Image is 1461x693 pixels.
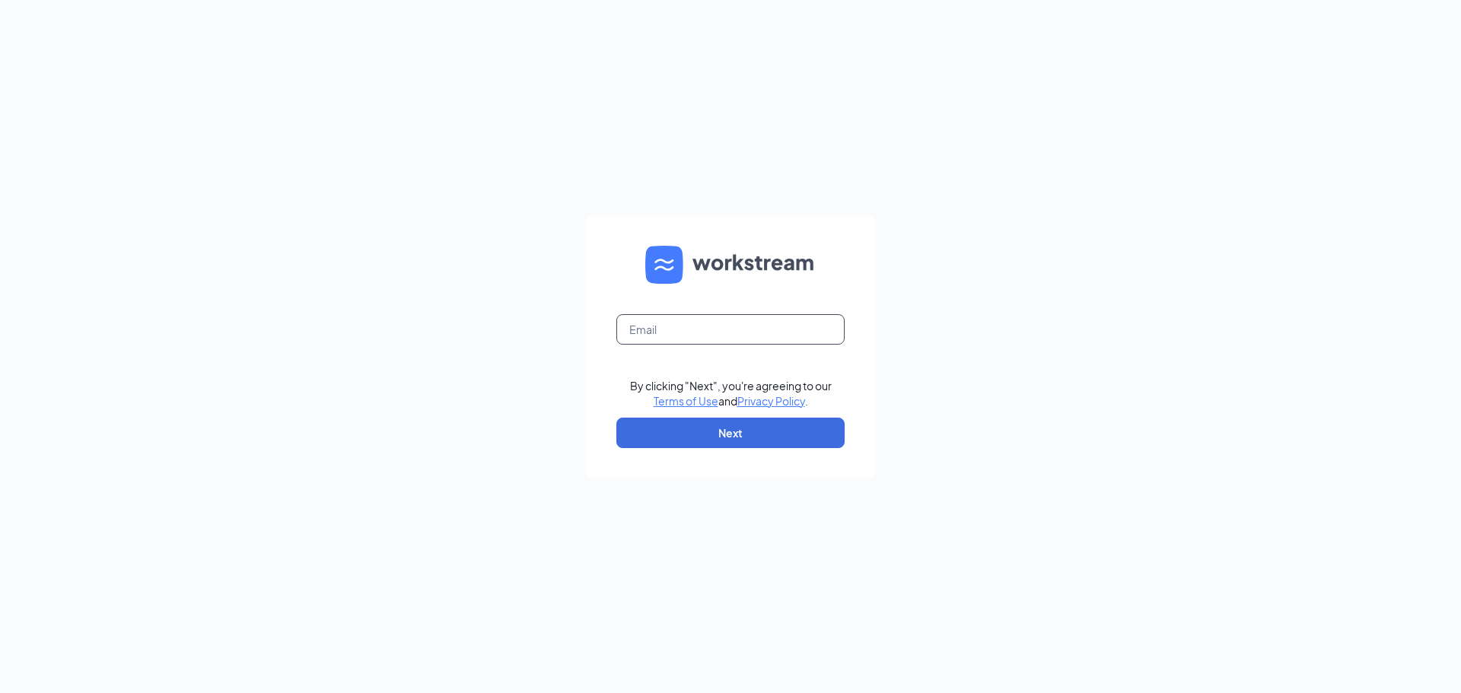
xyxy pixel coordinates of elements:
[654,394,718,408] a: Terms of Use
[616,314,845,345] input: Email
[630,378,832,408] div: By clicking "Next", you're agreeing to our and .
[737,394,805,408] a: Privacy Policy
[645,246,816,284] img: WS logo and Workstream text
[616,418,845,448] button: Next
